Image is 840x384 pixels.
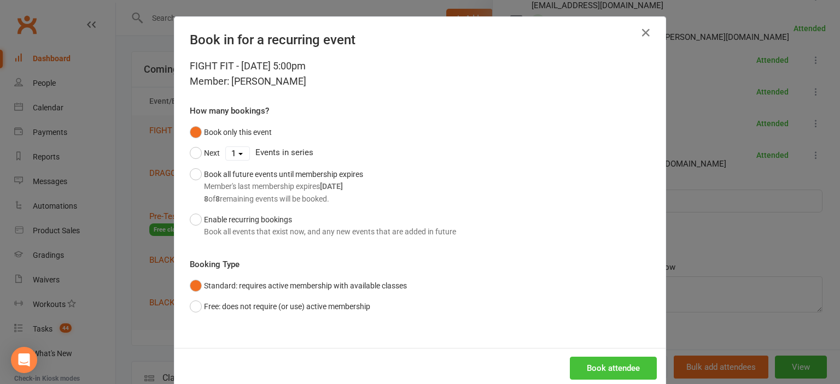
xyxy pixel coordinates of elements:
label: How many bookings? [190,104,269,117]
button: Free: does not require (or use) active membership [190,296,370,317]
strong: 8 [204,194,208,203]
button: Enable recurring bookingsBook all events that exist now, and any new events that are added in future [190,209,456,243]
div: Book all future events until membership expires [204,168,363,205]
button: Book attendee [570,357,657,380]
button: Close [637,24,655,42]
button: Book all future events until membership expiresMember's last membership expires[DATE]8of8remainin... [190,164,363,209]
div: Open Intercom Messenger [11,347,37,373]
button: Book only this event [190,122,272,143]
div: of remaining events will be booked. [204,193,363,205]
button: Next [190,143,220,163]
div: Book all events that exist now, and any new events that are added in future [204,226,456,238]
strong: [DATE] [320,182,343,191]
div: Member's last membership expires [204,180,363,192]
h4: Book in for a recurring event [190,32,650,48]
div: Events in series [190,143,650,163]
button: Standard: requires active membership with available classes [190,275,407,296]
div: FIGHT FIT - [DATE] 5:00pm Member: [PERSON_NAME] [190,58,650,89]
label: Booking Type [190,258,240,271]
strong: 8 [215,194,220,203]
